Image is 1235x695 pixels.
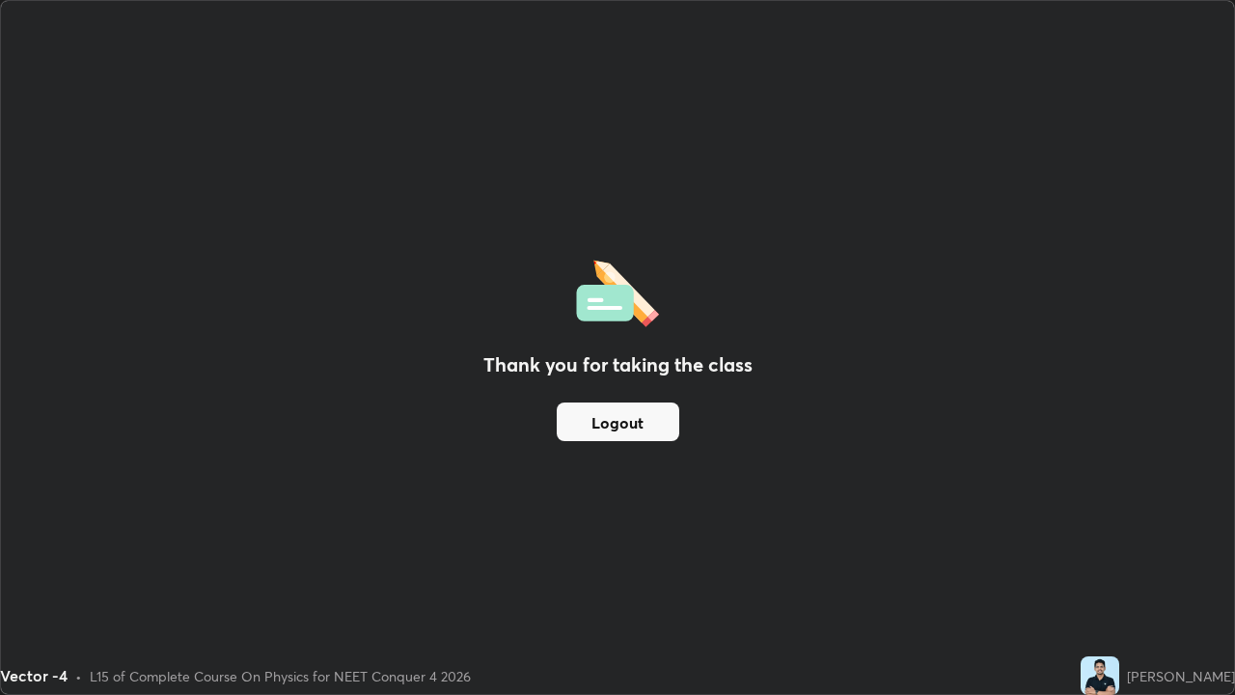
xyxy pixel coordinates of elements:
[75,666,82,686] div: •
[483,350,753,379] h2: Thank you for taking the class
[576,254,659,327] img: offlineFeedback.1438e8b3.svg
[1127,666,1235,686] div: [PERSON_NAME]
[1081,656,1119,695] img: a8c2744b4dbf429fb825013d7c421360.jpg
[90,666,471,686] div: L15 of Complete Course On Physics for NEET Conquer 4 2026
[557,403,679,441] button: Logout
